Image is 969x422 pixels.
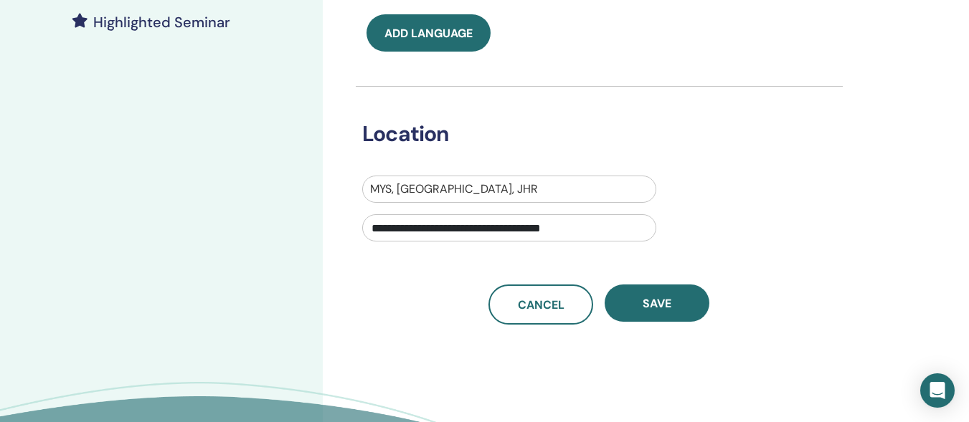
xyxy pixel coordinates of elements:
div: Open Intercom Messenger [920,373,955,408]
h3: Location [354,121,823,147]
button: Add language [367,14,491,52]
span: Cancel [518,297,564,312]
span: Add language [384,26,473,41]
a: Cancel [488,284,593,325]
h4: Highlighted Seminar [93,14,230,31]
button: Save [605,284,709,322]
span: Save [643,296,671,311]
